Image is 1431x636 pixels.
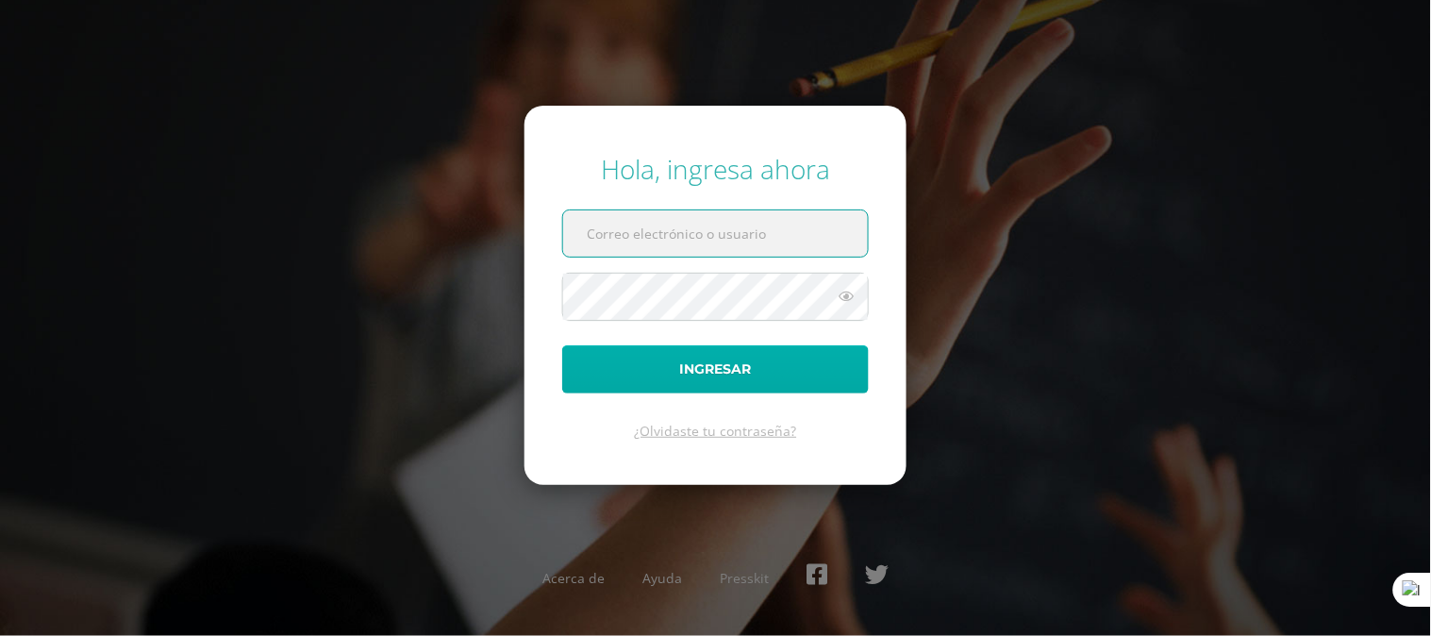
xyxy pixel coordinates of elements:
a: Ayuda [642,569,682,587]
a: Presskit [720,569,769,587]
button: Ingresar [562,345,869,393]
input: Correo electrónico o usuario [563,210,868,257]
div: Hola, ingresa ahora [562,151,869,187]
a: ¿Olvidaste tu contraseña? [635,422,797,440]
a: Acerca de [542,569,605,587]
